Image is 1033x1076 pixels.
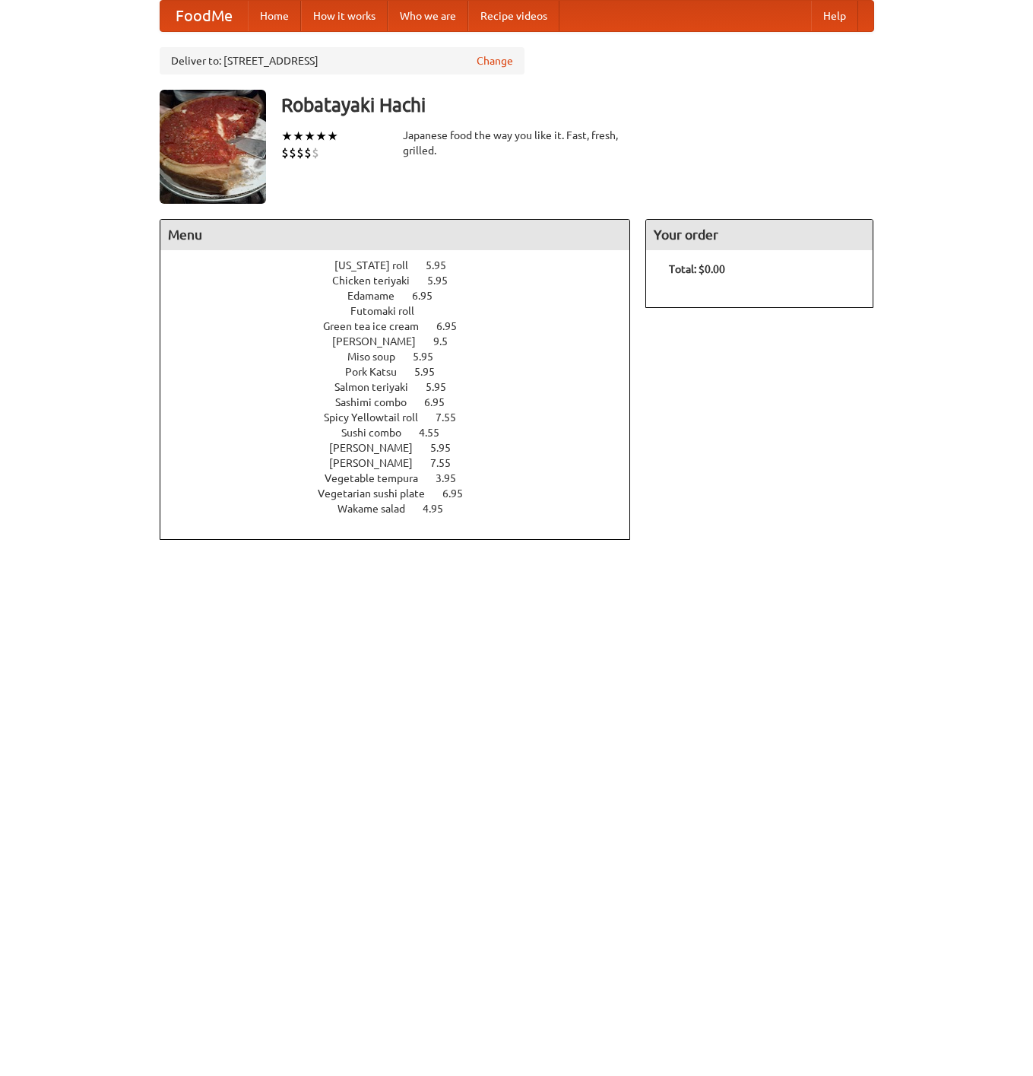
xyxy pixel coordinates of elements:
[332,335,476,348] a: [PERSON_NAME] 9.5
[442,487,478,500] span: 6.95
[332,275,425,287] span: Chicken teriyaki
[436,411,471,424] span: 7.55
[433,335,463,348] span: 9.5
[334,381,423,393] span: Salmon teriyaki
[403,128,631,158] div: Japanese food the way you like it. Fast, fresh, grilled.
[477,53,513,68] a: Change
[296,144,304,161] li: $
[312,144,319,161] li: $
[347,351,410,363] span: Miso soup
[318,487,440,500] span: Vegetarian sushi plate
[347,351,461,363] a: Miso soup 5.95
[332,335,431,348] span: [PERSON_NAME]
[318,487,491,500] a: Vegetarian sushi plate 6.95
[281,128,293,144] li: ★
[337,503,420,515] span: Wakame salad
[669,263,725,275] b: Total: $0.00
[329,442,479,454] a: [PERSON_NAME] 5.95
[426,381,461,393] span: 5.95
[423,503,458,515] span: 4.95
[414,366,450,378] span: 5.95
[341,427,417,439] span: Sushi combo
[430,442,466,454] span: 5.95
[413,351,448,363] span: 5.95
[468,1,559,31] a: Recipe videos
[350,305,429,317] span: Futomaki roll
[430,457,466,469] span: 7.55
[427,275,463,287] span: 5.95
[341,427,467,439] a: Sushi combo 4.55
[323,320,434,332] span: Green tea ice cream
[436,472,471,484] span: 3.95
[281,144,289,161] li: $
[304,144,312,161] li: $
[324,411,433,424] span: Spicy Yellowtail roll
[329,457,479,469] a: [PERSON_NAME] 7.55
[301,1,388,31] a: How it works
[323,320,485,332] a: Green tea ice cream 6.95
[334,259,474,271] a: [US_STATE] roll 5.95
[325,472,433,484] span: Vegetable tempura
[293,128,304,144] li: ★
[388,1,468,31] a: Who we are
[347,290,461,302] a: Edamame 6.95
[350,305,458,317] a: Futomaki roll
[345,366,412,378] span: Pork Katsu
[332,275,476,287] a: Chicken teriyaki 5.95
[335,396,473,408] a: Sashimi combo 6.95
[412,290,448,302] span: 6.95
[327,128,338,144] li: ★
[436,320,472,332] span: 6.95
[324,411,484,424] a: Spicy Yellowtail roll 7.55
[281,90,874,120] h3: Robatayaki Hachi
[160,220,630,250] h4: Menu
[315,128,327,144] li: ★
[345,366,463,378] a: Pork Katsu 5.95
[248,1,301,31] a: Home
[419,427,455,439] span: 4.55
[334,259,423,271] span: [US_STATE] roll
[426,259,461,271] span: 5.95
[304,128,315,144] li: ★
[646,220,873,250] h4: Your order
[347,290,410,302] span: Edamame
[329,457,428,469] span: [PERSON_NAME]
[289,144,296,161] li: $
[160,1,248,31] a: FoodMe
[337,503,471,515] a: Wakame salad 4.95
[424,396,460,408] span: 6.95
[335,396,422,408] span: Sashimi combo
[160,47,524,75] div: Deliver to: [STREET_ADDRESS]
[811,1,858,31] a: Help
[160,90,266,204] img: angular.jpg
[325,472,484,484] a: Vegetable tempura 3.95
[334,381,474,393] a: Salmon teriyaki 5.95
[329,442,428,454] span: [PERSON_NAME]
